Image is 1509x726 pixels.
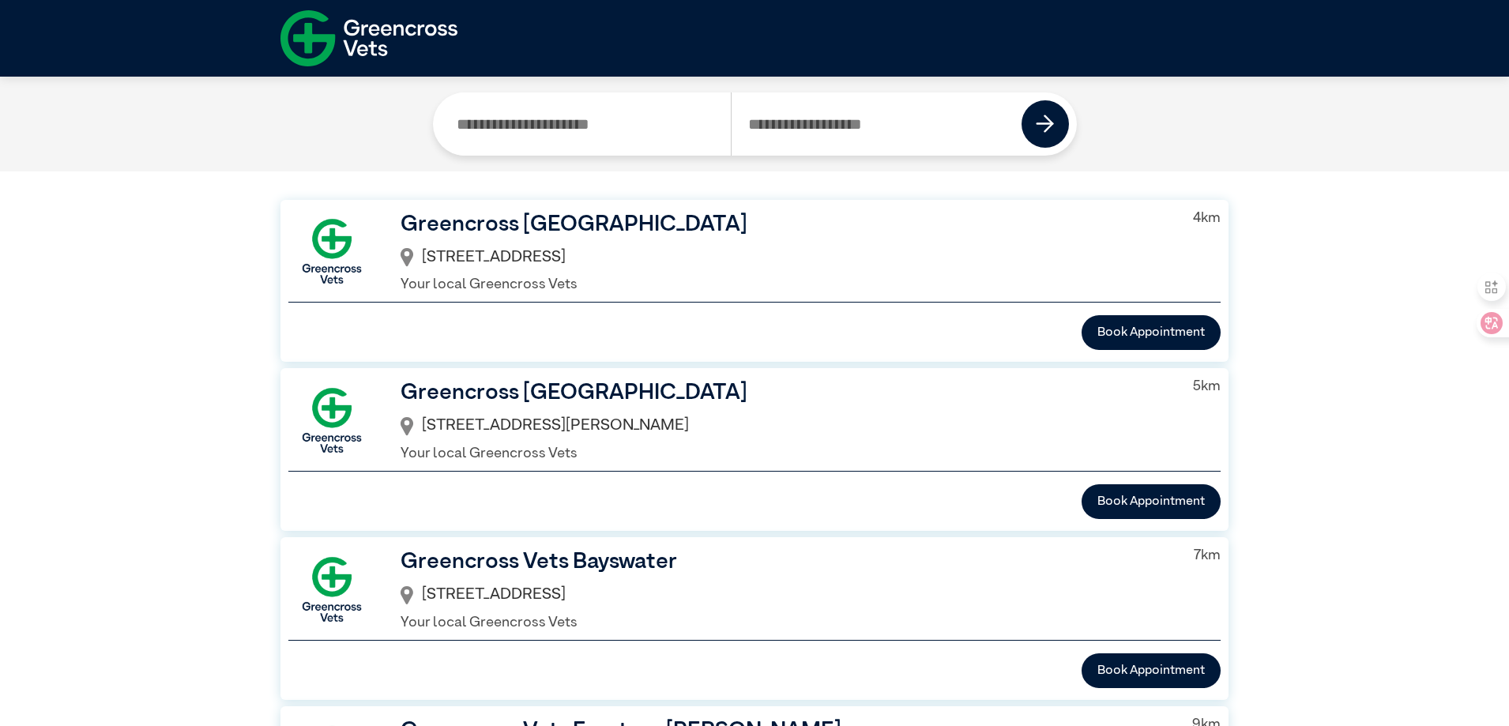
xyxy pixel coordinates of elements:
h3: Greencross [GEOGRAPHIC_DATA] [401,376,1168,409]
div: [STREET_ADDRESS][PERSON_NAME] [401,409,1168,443]
div: [STREET_ADDRESS] [401,241,1168,275]
p: 4 km [1193,208,1221,229]
p: 7 km [1194,545,1221,566]
div: [STREET_ADDRESS] [401,578,1168,612]
p: Your local Greencross Vets [401,443,1168,465]
h3: Greencross [GEOGRAPHIC_DATA] [401,208,1168,241]
img: GX-Square.png [288,546,375,633]
p: Your local Greencross Vets [401,274,1168,295]
img: GX-Square.png [288,377,375,464]
img: icon-right [1036,115,1055,134]
button: Book Appointment [1082,484,1221,519]
input: Search by Clinic Name [441,92,732,156]
button: Book Appointment [1082,653,1221,688]
h3: Greencross Vets Bayswater [401,545,1168,578]
p: Your local Greencross Vets [401,612,1168,634]
button: Book Appointment [1082,315,1221,350]
p: 5 km [1193,376,1221,397]
input: Search by Postcode [731,92,1022,156]
img: f-logo [280,4,457,73]
img: GX-Square.png [288,208,375,295]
